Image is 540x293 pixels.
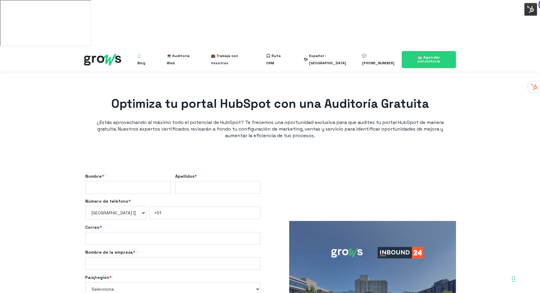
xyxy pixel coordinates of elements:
span: 🗓️ Agendar consultoría [417,55,440,64]
span: País/región [85,275,109,280]
h1: Optimiza tu portal HubSpot con una Auditoría Gratuita [90,95,450,112]
iframe: Chat Widget [510,264,540,293]
a: 🗓️ Agendar consultoría [402,51,456,68]
a: 🎧 Ruta CRM [266,50,285,69]
div: Español - [GEOGRAPHIC_DATA] [309,52,352,67]
a: 💬 [PHONE_NUMBER] [362,50,394,69]
div: Arrastrar [512,270,515,288]
img: Interruptor del menú de herramientas de HubSpot [524,3,537,16]
span: Número de teléfono [85,198,128,204]
span: Correo [85,225,100,230]
p: ¿Estás aprovechando al máximo todo el potencial de HubSpot? Te frecemos una oportunidad exclusiva... [90,119,450,139]
a: 🧾 Blog [137,50,148,69]
span: Nombre [85,174,102,179]
span: Apellidos [175,174,194,179]
span: Nombre de la empresa [85,249,133,255]
a: 💻 Auditoría Web [167,50,192,69]
a: 💼 Trabaja con nosotros [211,50,247,69]
div: Widget de chat [510,264,540,293]
img: grows - hubspot [84,54,121,65]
